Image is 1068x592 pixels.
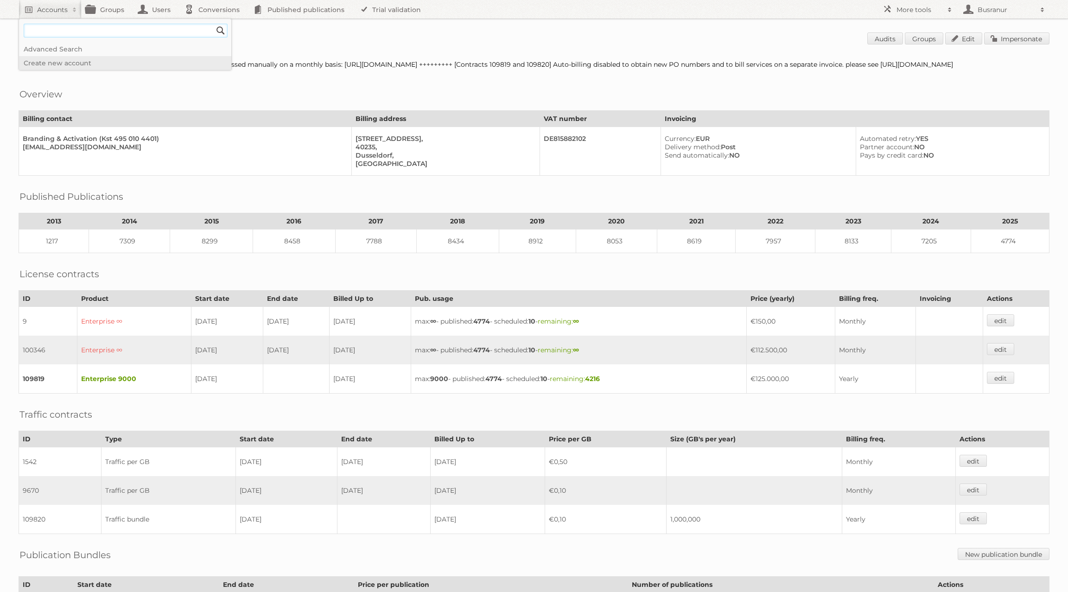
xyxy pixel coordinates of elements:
strong: 4774 [473,317,490,325]
td: 1542 [19,447,102,477]
td: 7205 [891,229,971,253]
th: Billing freq. [842,431,956,447]
td: 8299 [170,229,253,253]
td: €125.000,00 [746,364,835,394]
td: 4774 [971,229,1049,253]
td: Monthly [842,447,956,477]
th: 2022 [736,213,815,229]
td: 8133 [815,229,891,253]
th: Actions [956,431,1049,447]
td: [DATE] [236,505,337,534]
td: 7788 [335,229,416,253]
span: Automated retry: [860,134,916,143]
td: 7957 [736,229,815,253]
div: [Contracts 100346 & 9670] Automatic billing is disabled and processed manually on a monthly basis... [19,60,1049,69]
td: 109820 [19,505,102,534]
a: edit [960,455,987,467]
span: Currency: [665,134,696,143]
a: edit [960,484,987,496]
td: 7309 [89,229,170,253]
td: Enterprise ∞ [77,336,191,364]
td: Traffic bundle [101,505,235,534]
strong: 10 [528,346,535,354]
h1: Account 9: METRO Digital GmbH [19,32,1049,46]
th: Invoicing [915,291,983,307]
div: [STREET_ADDRESS], [356,134,532,143]
td: €0,10 [545,476,667,505]
div: NO [860,151,1042,159]
th: 2024 [891,213,971,229]
th: Billing freq. [835,291,915,307]
a: edit [960,512,987,524]
h2: Published Publications [19,190,123,204]
td: 8458 [253,229,335,253]
th: 2013 [19,213,89,229]
span: Send automatically: [665,151,729,159]
td: 1217 [19,229,89,253]
th: VAT number [540,111,661,127]
td: 9670 [19,476,102,505]
td: €0,10 [545,505,667,534]
td: Monthly [835,307,915,336]
td: max: - published: - scheduled: - [411,364,746,394]
th: Type [101,431,235,447]
td: 8053 [576,229,657,253]
td: [DATE] [191,336,263,364]
strong: ∞ [573,346,579,354]
td: [DATE] [263,336,330,364]
div: NO [860,143,1042,151]
td: €150,00 [746,307,835,336]
th: Price (yearly) [746,291,835,307]
h2: Accounts [37,5,68,14]
th: Invoicing [661,111,1049,127]
td: DE815882102 [540,127,661,176]
th: Billed Up to [431,431,545,447]
h2: Traffic contracts [19,407,92,421]
th: ID [19,431,102,447]
td: [DATE] [337,476,431,505]
th: 2020 [576,213,657,229]
div: [EMAIL_ADDRESS][DOMAIN_NAME] [23,143,344,151]
a: edit [987,314,1014,326]
span: remaining: [538,317,579,325]
th: 2016 [253,213,335,229]
td: [DATE] [191,364,263,394]
td: 109819 [19,364,77,394]
strong: 4774 [485,375,502,383]
td: max: - published: - scheduled: - [411,336,746,364]
span: Pays by credit card: [860,151,923,159]
td: [DATE] [330,307,411,336]
th: Size (GB's per year) [667,431,842,447]
td: Enterprise 9000 [77,364,191,394]
td: 100346 [19,336,77,364]
td: Yearly [842,505,956,534]
h2: Overview [19,87,62,101]
div: YES [860,134,1042,143]
h2: License contracts [19,267,99,281]
a: New publication bundle [958,548,1049,560]
span: remaining: [550,375,600,383]
td: Monthly [842,476,956,505]
th: Product [77,291,191,307]
th: Billing contact [19,111,352,127]
strong: 10 [528,317,535,325]
td: [DATE] [330,336,411,364]
td: 8434 [416,229,499,253]
th: 2019 [499,213,576,229]
td: 1,000,000 [667,505,842,534]
div: Branding & Activation (Kst 495 010 4401) [23,134,344,143]
td: [DATE] [337,447,431,477]
td: Monthly [835,336,915,364]
th: 2014 [89,213,170,229]
td: 8619 [657,229,736,253]
strong: 10 [540,375,547,383]
td: [DATE] [191,307,263,336]
th: Start date [191,291,263,307]
h2: Publication Bundles [19,548,111,562]
strong: ∞ [573,317,579,325]
div: Post [665,143,848,151]
td: Enterprise ∞ [77,307,191,336]
a: Create new account [19,56,231,70]
th: 2015 [170,213,253,229]
th: Billing address [352,111,540,127]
